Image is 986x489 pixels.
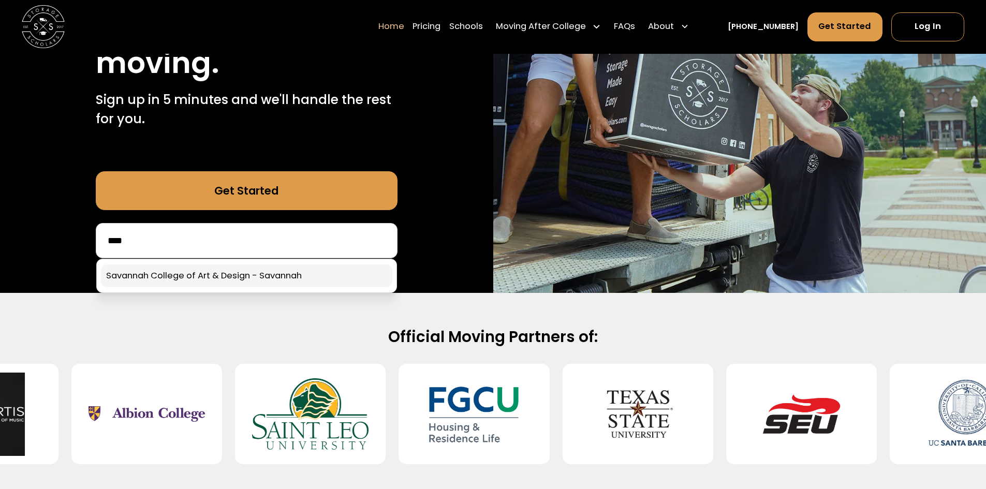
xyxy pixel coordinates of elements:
[648,21,674,34] div: About
[496,21,586,34] div: Moving After College
[252,373,369,456] img: Saint Leo University
[492,12,606,42] div: Moving After College
[149,327,838,347] h2: Official Moving Partners of:
[22,5,65,48] img: Storage Scholars main logo
[89,373,205,456] img: Albion College
[378,12,404,42] a: Home
[807,12,883,41] a: Get Started
[891,12,964,41] a: Log In
[449,12,483,42] a: Schools
[743,373,860,456] img: Southeastern University
[96,171,398,210] a: Get Started
[728,21,799,33] a: [PHONE_NUMBER]
[614,12,635,42] a: FAQs
[416,373,533,456] img: Florida Gulf Coast University
[413,12,440,42] a: Pricing
[580,373,696,456] img: Texas State University
[644,12,694,42] div: About
[96,90,398,129] p: Sign up in 5 minutes and we'll handle the rest for you.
